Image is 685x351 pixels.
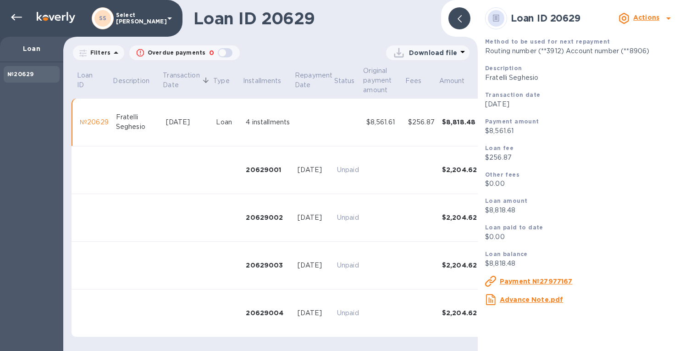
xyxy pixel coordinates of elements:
[405,76,434,86] span: Fees
[485,65,522,72] b: Description
[485,224,543,231] b: Loan paid to date
[485,145,514,151] b: Loan fee
[485,46,678,56] p: Routing number (**3912) Account number (**8906)
[246,117,290,127] div: 4 installments
[246,213,290,222] div: 20629002
[363,66,392,95] p: Original payment amount
[485,100,678,109] p: [DATE]
[500,296,563,303] u: Advance Note.pdf
[193,9,434,28] h1: Loan ID 20629
[298,213,330,223] div: [DATE]
[363,66,403,95] span: Original payment amount
[298,308,330,318] div: [DATE]
[298,165,330,175] div: [DATE]
[213,76,242,86] span: Type
[148,49,205,57] p: Overdue payments
[485,179,678,189] p: $0.00
[366,117,401,127] div: $8,561.61
[77,71,111,90] span: Loan ID
[99,15,107,22] b: SS
[209,48,214,58] p: 0
[116,12,162,25] p: Select [PERSON_NAME]
[37,12,75,23] img: Logo
[442,308,477,318] div: $2,204.62
[163,71,211,90] span: Transaction Date
[216,117,238,127] div: Loan
[485,232,678,242] p: $0.00
[442,117,477,127] div: $8,818.48
[77,71,99,90] p: Loan ID
[442,213,477,222] div: $2,204.62
[405,76,422,86] p: Fees
[243,76,282,86] p: Installments
[163,71,199,90] p: Transaction Date
[246,261,290,270] div: 20629003
[442,165,477,174] div: $2,204.62
[485,38,610,45] b: Method to be used for next repayment
[485,206,678,215] p: $8,818.48
[80,117,109,127] div: №20629
[334,76,355,86] p: Status
[298,261,330,270] div: [DATE]
[485,153,678,162] p: $256.87
[485,251,528,257] b: Loan balance
[7,44,56,53] p: Loan
[500,278,573,285] u: Payment №27977167
[246,165,290,174] div: 20629001
[439,76,477,86] span: Amount
[511,12,580,24] b: Loan ID 20629
[87,49,110,56] p: Filters
[439,76,465,86] p: Amount
[485,118,539,125] b: Payment amount
[246,308,290,318] div: 20629004
[166,117,209,127] div: [DATE]
[485,197,527,204] b: Loan amount
[337,165,359,175] p: Unpaid
[7,71,33,78] b: №20629
[113,76,161,86] span: Description
[129,45,240,60] button: Overdue payments0
[442,261,477,270] div: $2,204.62
[408,117,435,127] div: $256.87
[337,308,359,318] p: Unpaid
[409,48,457,57] p: Download file
[295,71,332,90] p: Repayment Date
[485,126,678,136] p: $8,561.61
[113,76,149,86] p: Description
[485,91,540,98] b: Transaction date
[213,76,230,86] p: Type
[116,112,159,132] div: Fratelli Seghesio
[337,261,359,270] p: Unpaid
[337,213,359,223] p: Unpaid
[485,73,678,83] p: Fratelli Seghesio
[485,259,678,268] p: $8,818.48
[485,171,519,178] b: Other fees
[633,14,659,21] b: Actions
[243,76,293,86] span: Installments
